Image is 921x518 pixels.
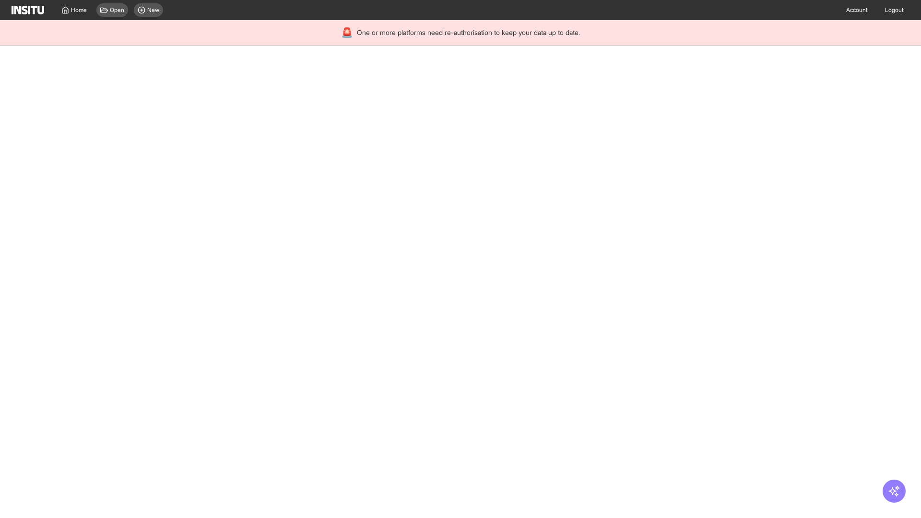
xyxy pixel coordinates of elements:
[71,6,87,14] span: Home
[357,28,580,37] span: One or more platforms need re-authorisation to keep your data up to date.
[12,6,44,14] img: Logo
[341,26,353,39] div: 🚨
[110,6,124,14] span: Open
[147,6,159,14] span: New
